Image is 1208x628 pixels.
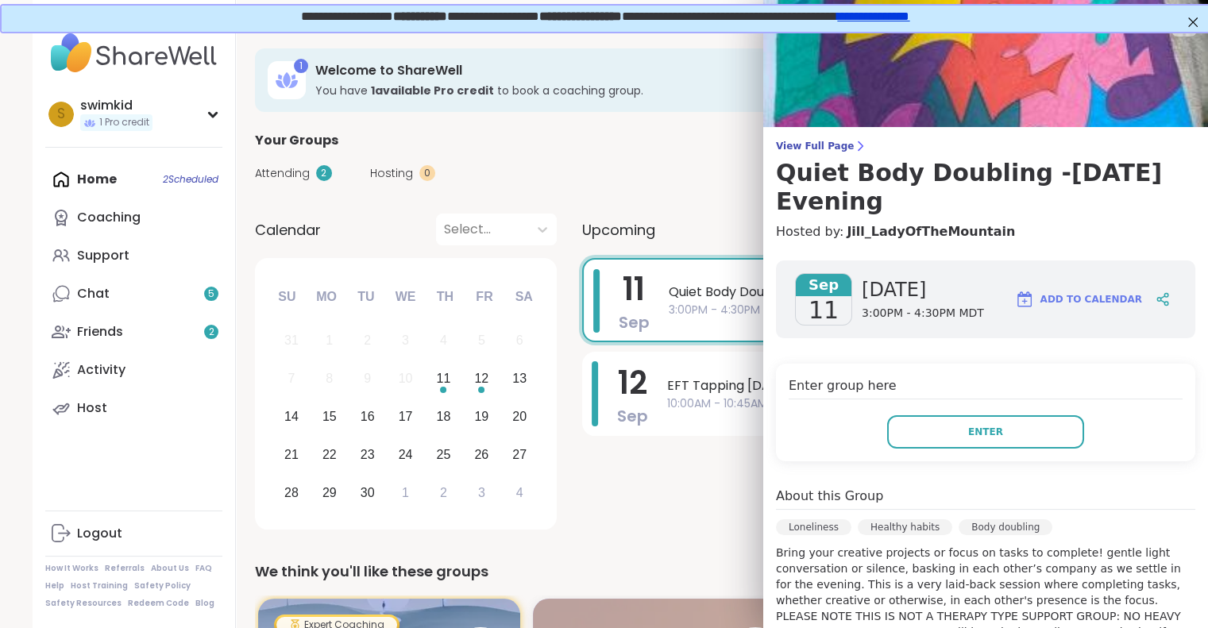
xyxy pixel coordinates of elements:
[315,62,995,79] h3: Welcome to ShareWell
[388,437,423,472] div: Choose Wednesday, September 24th, 2025
[776,519,851,535] div: Loneliness
[350,476,384,510] div: Choose Tuesday, September 30th, 2025
[512,406,527,427] div: 20
[440,482,447,503] div: 2
[465,476,499,510] div: Choose Friday, October 3rd, 2025
[322,444,337,465] div: 22
[426,324,461,358] div: Not available Thursday, September 4th, 2025
[45,313,222,351] a: Friends2
[512,368,527,389] div: 13
[426,476,461,510] div: Choose Thursday, October 2nd, 2025
[862,306,984,322] span: 3:00PM - 4:30PM MDT
[776,487,883,506] h4: About this Group
[399,444,413,465] div: 24
[45,351,222,389] a: Activity
[350,437,384,472] div: Choose Tuesday, September 23rd, 2025
[275,324,309,358] div: Not available Sunday, August 31st, 2025
[45,598,122,609] a: Safety Resources
[370,165,413,182] span: Hosting
[45,389,222,427] a: Host
[77,247,129,264] div: Support
[503,362,537,396] div: Choose Saturday, September 13th, 2025
[322,406,337,427] div: 15
[275,362,309,396] div: Not available Sunday, September 7th, 2025
[361,406,375,427] div: 16
[503,400,537,434] div: Choose Saturday, September 20th, 2025
[426,362,461,396] div: Choose Thursday, September 11th, 2025
[77,361,125,379] div: Activity
[255,165,310,182] span: Attending
[77,323,123,341] div: Friends
[361,444,375,465] div: 23
[847,222,1015,241] a: Jill_LadyOfTheMountain
[506,279,541,314] div: Sa
[71,580,128,591] a: Host Training
[968,425,1003,439] span: Enter
[361,482,375,503] div: 30
[419,165,435,181] div: 0
[1008,280,1149,318] button: Add to Calendar
[255,561,1157,583] div: We think you'll like these groups
[582,219,655,241] span: Upcoming
[426,437,461,472] div: Choose Thursday, September 25th, 2025
[350,400,384,434] div: Choose Tuesday, September 16th, 2025
[402,482,409,503] div: 1
[465,400,499,434] div: Choose Friday, September 19th, 2025
[45,580,64,591] a: Help
[617,405,648,427] span: Sep
[474,368,488,389] div: 12
[77,209,141,226] div: Coaching
[399,406,413,427] div: 17
[284,482,299,503] div: 28
[80,97,152,114] div: swimkid
[388,400,423,434] div: Choose Wednesday, September 17th, 2025
[667,395,1129,412] span: 10:00AM - 10:45AM MDT
[312,437,346,472] div: Choose Monday, September 22nd, 2025
[77,399,107,417] div: Host
[399,368,413,389] div: 10
[349,279,384,314] div: Tu
[437,368,451,389] div: 11
[465,324,499,358] div: Not available Friday, September 5th, 2025
[426,400,461,434] div: Choose Thursday, September 18th, 2025
[350,324,384,358] div: Not available Tuesday, September 2nd, 2025
[322,482,337,503] div: 29
[669,283,1127,302] span: Quiet Body Doubling -[DATE] Evening
[309,279,344,314] div: Mo
[284,406,299,427] div: 14
[208,326,214,339] span: 2
[465,362,499,396] div: Choose Friday, September 12th, 2025
[312,324,346,358] div: Not available Monday, September 1st, 2025
[474,406,488,427] div: 19
[388,362,423,396] div: Not available Wednesday, September 10th, 2025
[619,311,650,333] span: Sep
[312,400,346,434] div: Choose Monday, September 15th, 2025
[45,563,98,574] a: How It Works
[45,237,222,275] a: Support
[465,437,499,472] div: Choose Friday, September 26th, 2025
[858,519,952,535] div: Healthy habits
[77,285,110,302] div: Chat
[288,368,295,389] div: 7
[388,476,423,510] div: Choose Wednesday, October 1st, 2025
[623,267,645,311] span: 11
[128,598,189,609] a: Redeem Code
[667,376,1129,395] span: EFT Tapping [DATE] Practice
[45,25,222,81] img: ShareWell Nav Logo
[45,198,222,237] a: Coaching
[427,279,462,314] div: Th
[77,525,122,542] div: Logout
[503,324,537,358] div: Not available Saturday, September 6th, 2025
[275,476,309,510] div: Choose Sunday, September 28th, 2025
[45,514,222,553] a: Logout
[284,444,299,465] div: 21
[478,329,485,351] div: 5
[503,476,537,510] div: Choose Saturday, October 4th, 2025
[326,329,333,351] div: 1
[959,519,1052,535] div: Body doubling
[516,329,523,351] div: 6
[503,437,537,472] div: Choose Saturday, September 27th, 2025
[618,360,647,405] span: 12
[474,444,488,465] div: 26
[437,444,451,465] div: 25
